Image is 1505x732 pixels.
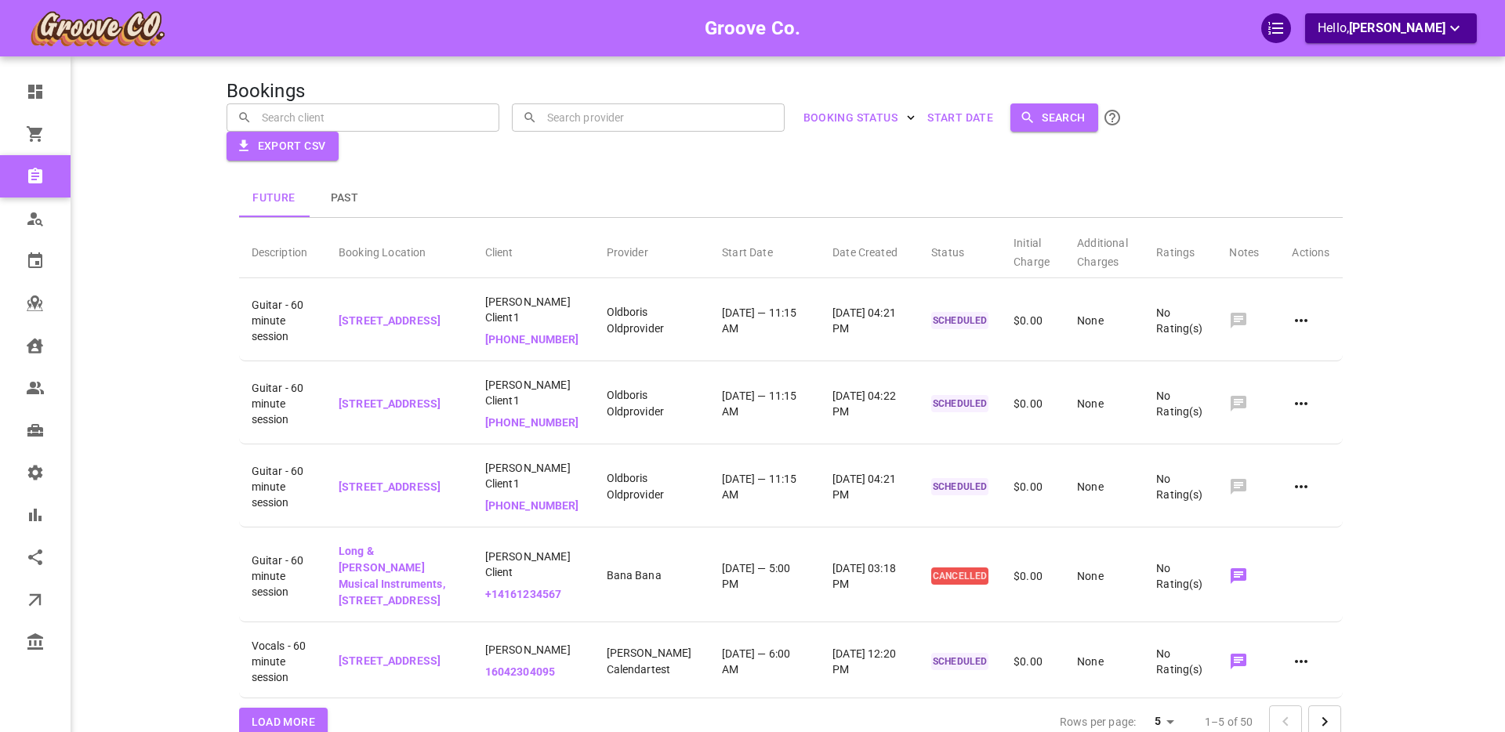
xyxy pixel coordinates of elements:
p: Bana Bana [607,567,698,584]
p: [PHONE_NUMBER] [485,332,582,348]
p: [PHONE_NUMBER] [485,415,582,431]
th: Ratings [1144,221,1217,278]
td: Guitar - 60 minute session [239,281,327,361]
th: Initial Charge [1001,221,1064,278]
input: Search provider [543,103,774,131]
td: [DATE] — 5:00 PM [709,531,820,622]
td: No Rating(s) [1144,625,1217,698]
button: BOOKING STATUS [797,103,922,132]
p: Long & [PERSON_NAME] Musical Instruments, [STREET_ADDRESS] [339,543,460,609]
span: $0.00 [1014,397,1043,410]
p: +14161234567 [485,586,582,603]
p: [STREET_ADDRESS] [339,396,460,412]
p: Oldboris Oldprovider [607,470,698,503]
span: $0.00 [1014,655,1043,668]
th: Status [919,221,1001,278]
th: Start Date [709,221,820,278]
td: None [1064,625,1144,698]
p: 1–5 of 50 [1205,714,1253,730]
h6: Groove Co. [705,13,801,43]
td: [DATE] — 11:15 AM [709,364,820,444]
td: Guitar - 60 minute session [239,531,327,622]
td: No Rating(s) [1144,531,1217,622]
span: [PERSON_NAME] [1349,20,1445,35]
p: SCHEDULED [931,312,988,329]
td: None [1064,448,1144,527]
span: $0.00 [1014,314,1043,327]
td: [DATE] 04:21 PM [820,281,919,361]
span: [PERSON_NAME] Client1 [485,460,582,491]
th: Actions [1279,221,1342,278]
th: Notes [1217,221,1279,278]
td: [DATE] — 11:15 AM [709,448,820,527]
span: [PERSON_NAME] Client1 [485,294,582,325]
p: [STREET_ADDRESS] [339,479,460,495]
span: $0.00 [1014,480,1043,493]
p: [STREET_ADDRESS] [339,653,460,669]
td: None [1064,364,1144,444]
td: [DATE] 12:20 PM [820,625,919,698]
button: Start Date [921,103,999,132]
th: Date Created [820,221,919,278]
td: [DATE] — 11:15 AM [709,281,820,361]
p: [PHONE_NUMBER] [485,498,582,514]
th: Description [239,221,327,278]
p: [PERSON_NAME] Calendartest [607,645,698,678]
td: Guitar - 60 minute session [239,364,327,444]
p: CANCELLED [931,567,988,585]
button: Hello,[PERSON_NAME] [1305,13,1477,43]
p: Oldboris Oldprovider [607,304,698,337]
th: Booking Location [326,221,473,278]
span: $0.00 [1014,570,1043,582]
td: Guitar - 60 minute session [239,448,327,527]
th: Provider [594,221,710,278]
p: SCHEDULED [931,653,988,670]
button: Future [239,179,310,217]
button: Click the Search button to submit your search. All name/email searches are CASE SENSITIVE. To sea... [1098,103,1126,132]
td: None [1064,281,1144,361]
td: No Rating(s) [1144,281,1217,361]
p: Oldboris Oldprovider [607,387,698,420]
td: [DATE] — 6:00 AM [709,625,820,698]
td: [DATE] 03:18 PM [820,531,919,622]
p: SCHEDULED [931,478,988,495]
th: Client [473,221,594,278]
th: Additional Charges [1064,221,1144,278]
td: [DATE] 04:22 PM [820,364,919,444]
div: QuickStart Guide [1261,13,1291,43]
td: Vocals - 60 minute session [239,625,327,698]
span: [PERSON_NAME] [485,642,582,658]
p: [STREET_ADDRESS] [339,313,460,329]
input: Search client [258,103,488,131]
p: SCHEDULED [931,395,988,412]
span: [PERSON_NAME] Client [485,549,582,580]
p: 16042304095 [485,664,582,680]
img: company-logo [28,9,166,48]
button: Past [310,179,380,217]
button: Export CSV [227,132,339,161]
span: [PERSON_NAME] Client1 [485,377,582,408]
td: [DATE] 04:21 PM [820,448,919,527]
p: Rows per page: [1060,714,1136,730]
td: No Rating(s) [1144,448,1217,527]
td: None [1064,531,1144,622]
td: No Rating(s) [1144,364,1217,444]
p: Hello, [1318,19,1464,38]
button: Search [1010,103,1097,132]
